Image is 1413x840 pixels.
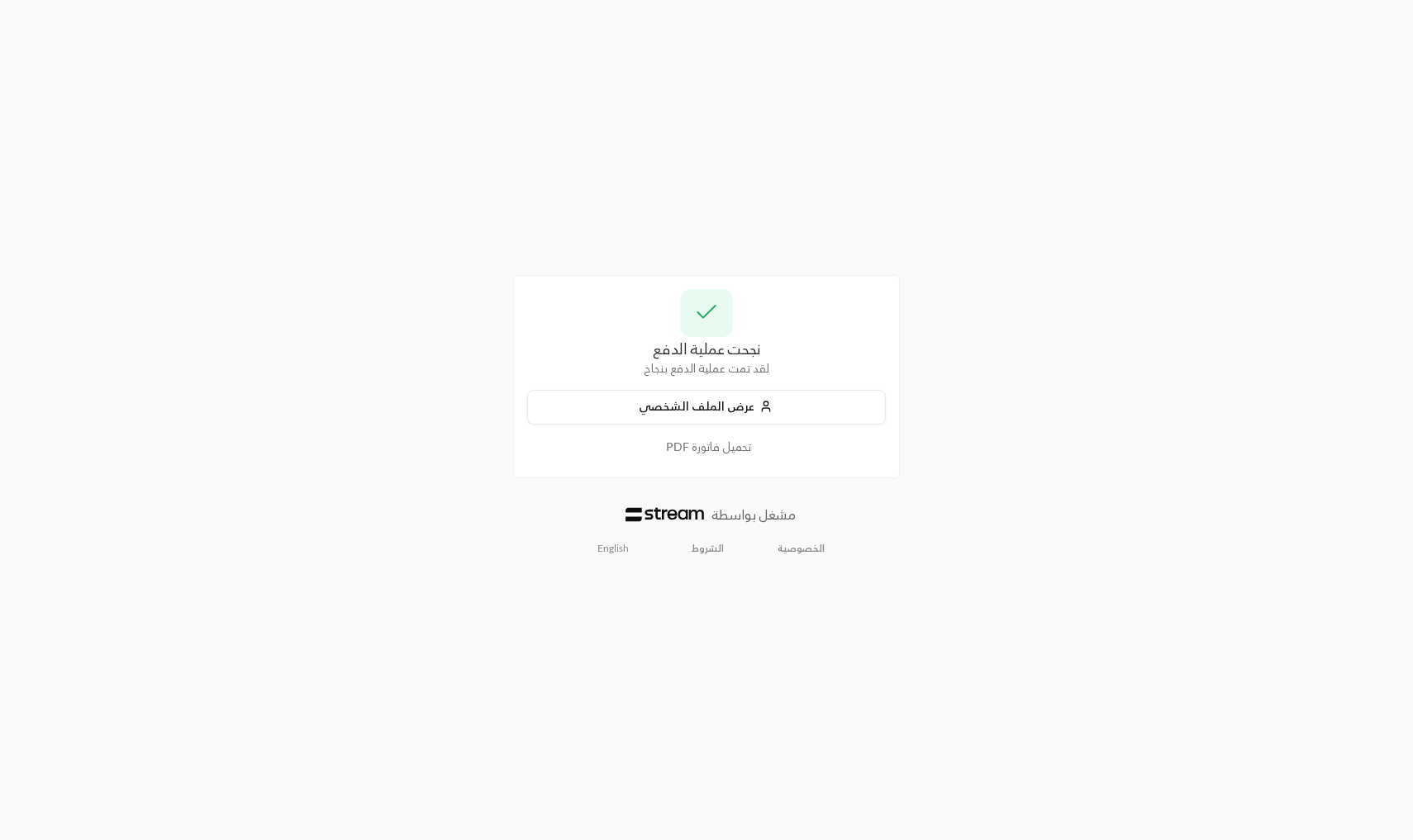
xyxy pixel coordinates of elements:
button: تحميل فاتورة PDF [527,429,886,464]
a: الشروط [692,542,724,555]
a: الخصوصية [778,542,825,555]
span: تحميل فاتورة PDF [666,439,751,453]
div: نجحت عملية الدفع [527,337,886,360]
div: لقد تمت عملية الدفع بنجاح [527,360,886,377]
a: English [588,535,638,562]
p: مشغل بواسطة [711,505,796,524]
img: Logo [626,507,704,522]
button: عرض الملف الشخصي [527,390,886,425]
